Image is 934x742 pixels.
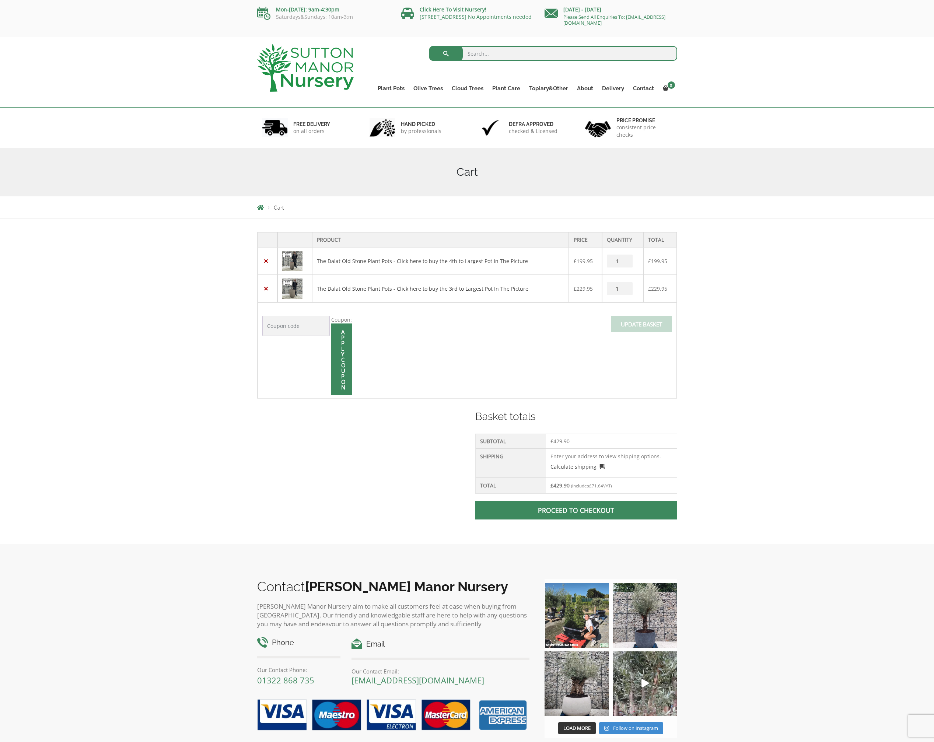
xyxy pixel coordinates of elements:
bdi: 229.95 [574,285,593,292]
th: Total [643,232,677,247]
a: [EMAIL_ADDRESS][DOMAIN_NAME] [351,675,484,686]
label: Coupon: [331,316,352,323]
a: Plant Care [488,83,525,94]
input: Apply coupon [331,323,352,395]
img: payment-options.png [252,695,530,736]
svg: Instagram [604,725,609,731]
img: 2.jpg [370,118,395,137]
a: Click Here To Visit Nursery! [420,6,486,13]
th: Shipping [476,449,546,478]
bdi: 429.90 [550,438,570,445]
a: Remove this item [262,285,270,293]
p: by professionals [401,127,441,135]
p: on all orders [293,127,330,135]
img: Check out this beauty we potted at our nursery today ❤️‍🔥 A huge, ancient gnarled Olive tree plan... [545,651,609,716]
span: Load More [563,725,591,731]
img: 3.jpg [478,118,503,137]
a: Cloud Trees [447,83,488,94]
p: Saturdays&Sundays: 10am-3:m [257,14,390,20]
h6: Defra approved [509,121,557,127]
span: £ [574,285,577,292]
bdi: 429.90 [550,482,570,489]
a: Play [613,651,677,716]
a: Remove this item [262,257,270,265]
input: Product quantity [607,282,633,295]
h6: hand picked [401,121,441,127]
nav: Breadcrumbs [257,204,677,210]
img: 4.jpg [585,116,611,139]
span: Cart [274,205,284,211]
a: Proceed to checkout [475,501,677,519]
a: Delivery [598,83,629,94]
p: [DATE] - [DATE] [545,5,677,14]
span: £ [589,483,592,489]
h6: FREE DELIVERY [293,121,330,127]
a: Please Send All Enquiries To: [EMAIL_ADDRESS][DOMAIN_NAME] [563,14,665,26]
bdi: 199.95 [574,258,593,265]
img: 1.jpg [262,118,288,137]
a: Topiary&Other [525,83,573,94]
p: checked & Licensed [509,127,557,135]
bdi: 229.95 [648,285,667,292]
a: 01322 868 735 [257,675,314,686]
h4: Email [351,638,529,650]
p: [PERSON_NAME] Manor Nursery aim to make all customers feel at ease when buying from [GEOGRAPHIC_D... [257,602,530,629]
p: Our Contact Email: [351,667,529,676]
p: Our Contact Phone: [257,665,341,674]
span: £ [648,285,651,292]
th: Total [476,478,546,493]
span: £ [648,258,651,265]
input: Coupon code [262,316,330,336]
p: consistent price checks [616,124,672,139]
h4: Phone [257,637,341,648]
a: Olive Trees [409,83,447,94]
img: logo [257,44,354,92]
input: Product quantity [607,255,633,267]
button: Load More [558,722,596,735]
a: 2 [658,83,677,94]
img: New arrivals Monday morning of beautiful olive trees 🤩🤩 The weather is beautiful this summer, gre... [613,651,677,716]
td: Enter your address to view shipping options. [546,449,676,478]
p: Mon-[DATE]: 9am-4:30pm [257,5,390,14]
span: £ [550,482,553,489]
span: £ [550,438,553,445]
img: Our elegant & picturesque Angustifolia Cones are an exquisite addition to your Bay Tree collectio... [545,583,609,648]
a: Plant Pots [373,83,409,94]
span: 2 [668,81,675,89]
th: Subtotal [476,434,546,449]
a: About [573,83,598,94]
h6: Price promise [616,117,672,124]
span: Follow on Instagram [613,725,658,731]
th: Product [312,232,569,247]
h1: Cart [257,165,677,179]
h2: Contact [257,579,530,594]
a: Calculate shipping [550,463,605,470]
th: Quantity [602,232,643,247]
b: [PERSON_NAME] Manor Nursery [305,579,508,594]
a: [STREET_ADDRESS] No Appointments needed [420,13,532,20]
small: (includes VAT) [571,483,612,489]
th: Price [569,232,602,247]
img: A beautiful multi-stem Spanish Olive tree potted in our luxurious fibre clay pots 😍😍 [613,583,677,648]
span: £ [574,258,577,265]
a: The Dalat Old Stone Plant Pots - Click here to buy the 3rd to Largest Pot In The Picture [317,285,528,292]
a: The Dalat Old Stone Plant Pots - Click here to buy the 4th to Largest Pot In The Picture [317,258,528,265]
input: Search... [429,46,677,61]
h2: Basket totals [475,409,677,424]
svg: Play [641,679,649,687]
input: Update basket [611,316,672,332]
span: 71.64 [589,483,603,489]
img: Cart - 1FB81E4E C4EB 4BFF 9B8A 28E11CE661F4 1 105 c [282,279,302,299]
img: Cart - B8A6D04E 44A4 4C21 894D CDB6331086E4 1 105 c [282,251,302,271]
a: Instagram Follow on Instagram [599,722,663,735]
a: Contact [629,83,658,94]
bdi: 199.95 [648,258,667,265]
